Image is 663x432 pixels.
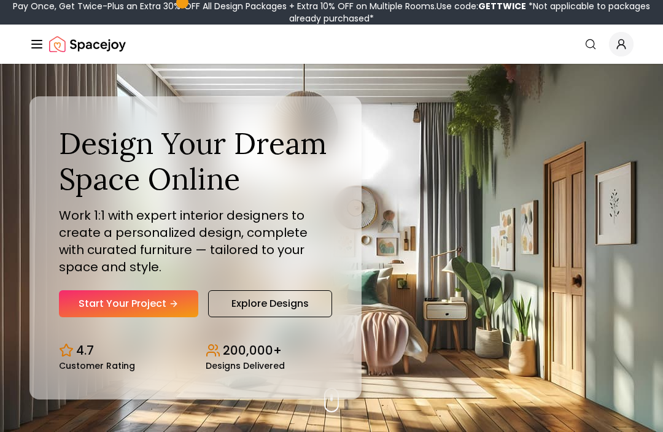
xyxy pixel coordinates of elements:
[223,342,282,359] p: 200,000+
[59,290,198,317] a: Start Your Project
[208,290,332,317] a: Explore Designs
[59,332,332,370] div: Design stats
[59,207,332,276] p: Work 1:1 with expert interior designers to create a personalized design, complete with curated fu...
[59,126,332,196] h1: Design Your Dream Space Online
[206,361,285,370] small: Designs Delivered
[49,32,126,56] img: Spacejoy Logo
[59,361,135,370] small: Customer Rating
[49,32,126,56] a: Spacejoy
[29,25,634,64] nav: Global
[76,342,94,359] p: 4.7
